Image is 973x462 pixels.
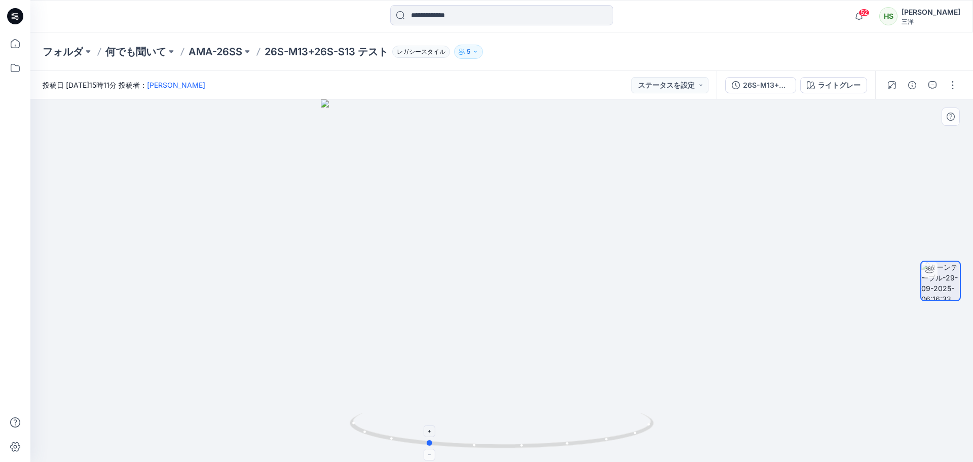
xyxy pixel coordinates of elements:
font: 26S-M13+26S-S13 [743,81,808,89]
a: 何でも聞いて [105,45,166,59]
a: AMA-26SS [189,45,242,59]
font: フォルダ [43,46,83,58]
font: 52 [860,9,868,16]
font: HS [884,12,893,20]
font: 5 [467,48,470,55]
button: 26S-M13+26S-S13 [725,77,796,93]
button: レガシースタイル [388,45,450,59]
font: AMA-26SS [189,46,242,58]
img: ターンテーブル-29-09-2025-06:16:33 [921,262,960,300]
button: 5 [454,45,483,59]
font: 26S-M13+26S-S13 テスト [265,46,388,58]
button: ライトグレー [800,77,867,93]
font: 何でも聞いて [105,46,166,58]
a: [PERSON_NAME] [147,81,205,89]
font: [PERSON_NAME] [902,8,960,16]
font: 投稿日 [DATE]15時11分 投稿者： [43,81,147,89]
a: フォルダ [43,45,83,59]
font: 三洋 [902,18,914,25]
button: 詳細 [904,77,920,93]
font: ライトグレー [818,81,860,89]
font: レガシースタイル [397,48,445,55]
